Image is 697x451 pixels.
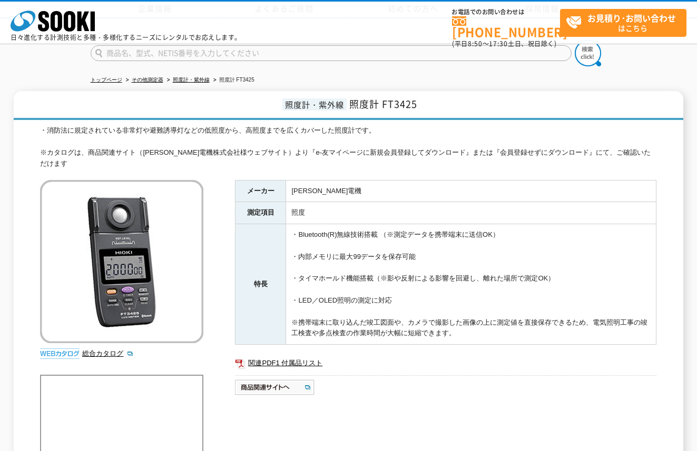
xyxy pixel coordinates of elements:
td: ・Bluetooth(R)無線技術搭載 （※測定データを携帯端末に送信OK） ・内部メモリに最大99データを保存可能 ・タイマホールド機能搭載（※影や反射による影響を回避し、離れた場所で測定OK... [286,224,656,345]
span: お電話でのお問い合わせは [452,9,560,15]
a: その他測定器 [132,77,163,83]
th: メーカー [235,180,286,202]
span: はこちら [566,9,686,36]
span: (平日 ～ 土日、祝日除く) [452,39,556,48]
a: 関連PDF1 付属品リスト [235,356,656,370]
li: 照度計 FT3425 [211,75,254,86]
a: 総合カタログ [82,349,134,357]
a: 照度計・紫外線 [173,77,210,83]
a: [PHONE_NUMBER] [452,16,560,38]
input: 商品名、型式、NETIS番号を入力してください [91,45,572,61]
th: 測定項目 [235,202,286,224]
strong: お見積り･お問い合わせ [587,12,676,24]
img: 商品関連サイトへ [235,379,316,396]
td: 照度 [286,202,656,224]
span: 8:50 [468,39,483,48]
th: 特長 [235,224,286,345]
td: [PERSON_NAME]電機 [286,180,656,202]
img: 照度計 FT3425 [40,180,203,343]
a: お見積り･お問い合わせはこちら [560,9,686,37]
img: webカタログ [40,348,80,359]
span: 17:30 [489,39,508,48]
p: 日々進化する計測技術と多種・多様化するニーズにレンタルでお応えします。 [11,34,241,41]
a: トップページ [91,77,122,83]
span: 照度計 FT3425 [349,97,417,111]
span: 照度計・紫外線 [282,98,347,111]
img: btn_search.png [575,40,601,66]
div: ・消防法に規定されている非常灯や避難誘導灯などの低照度から、高照度までを広くカバーした照度計です。 ※カタログは、商品関連サイト（[PERSON_NAME]電機株式会社様ウェブサイト）より『e-... [40,125,656,169]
